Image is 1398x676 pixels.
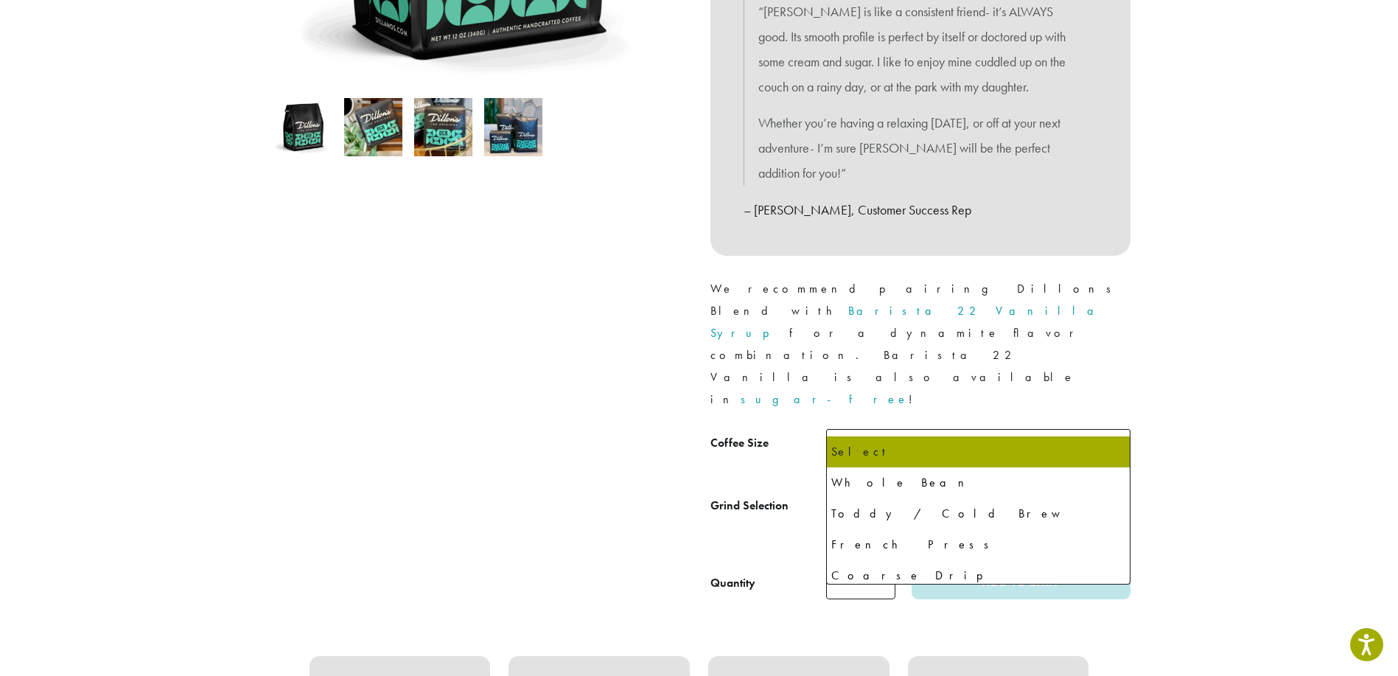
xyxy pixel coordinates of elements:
[344,98,402,156] img: Dillons - Image 2
[710,574,755,592] div: Quantity
[758,111,1083,185] p: Whether you’re having a relaxing [DATE], or off at your next adventure- I’m sure [PERSON_NAME] wi...
[744,198,1097,223] p: – [PERSON_NAME], Customer Success Rep
[484,98,542,156] img: Dillons - Image 4
[831,503,1125,525] div: Toddy / Cold Brew
[827,436,1130,467] li: Select
[833,433,959,461] span: 5 lb | $95.00 $71.25
[831,565,1125,587] div: Coarse Drip
[710,433,826,454] label: Coffee Size
[710,303,1105,341] a: Barista 22 Vanilla Syrup
[710,278,1130,411] p: We recommend pairing Dillons Blend with for a dynamite flavor combination. Barista 22 Vanilla is ...
[710,495,826,517] label: Grind Selection
[826,429,1130,465] span: 5 lb | $95.00 $71.25
[414,98,472,156] img: Dillons - Image 3
[831,472,1125,494] div: Whole Bean
[831,534,1125,556] div: French Press
[274,98,332,156] img: Dillons
[741,391,909,407] a: sugar-free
